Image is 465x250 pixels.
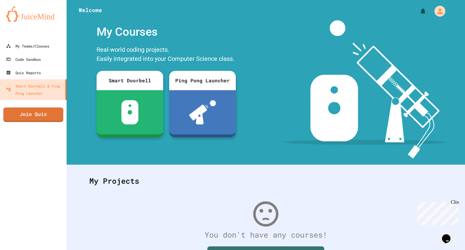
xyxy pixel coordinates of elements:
[6,42,49,50] div: My Teams/Classes
[2,2,42,38] div: Chat with us now!Close
[121,100,139,124] img: sdb-white.svg
[415,199,459,225] iframe: chat widget
[97,71,163,90] div: Smart Doorbell
[428,4,447,18] div: My Account
[284,20,447,159] img: banner-image-my-projects.png
[408,6,428,16] div: My Notifications
[440,226,459,244] iframe: chat widget
[83,169,448,193] div: My Projects
[169,71,236,90] div: Ping Pong Launcher
[189,100,216,124] img: ppl-with-ball.png
[6,82,63,97] div: Smart Doorbell & Ping Pong Launcher
[6,6,61,22] img: logo-orange.svg
[6,56,41,63] div: Code Sandbox
[3,107,63,122] a: Join Quiz
[94,20,239,44] div: My Courses
[83,229,448,241] div: You don't have any courses!
[6,69,41,76] div: Quiz Reports
[94,44,239,66] div: Real-world coding projects. Easily integrated into your Computer Science class.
